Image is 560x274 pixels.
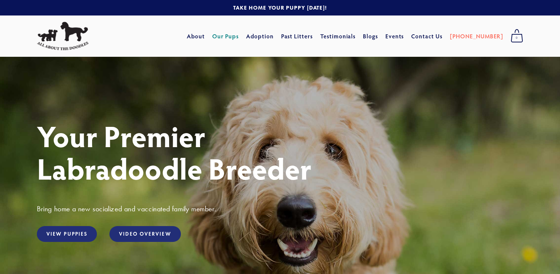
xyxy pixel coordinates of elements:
a: About [187,30,205,43]
a: Our Pups [212,30,239,43]
a: Blogs [363,30,378,43]
img: All About The Doodles [37,22,88,51]
a: Testimonials [320,30,356,43]
a: 0 items in cart [507,27,527,45]
a: Past Litters [281,32,313,40]
a: View Puppies [37,226,97,242]
h3: Bring home a new socialized and vaccinated family member. [37,204,523,214]
a: [PHONE_NUMBER] [450,30,503,43]
a: Contact Us [411,30,442,43]
a: Adoption [246,30,274,43]
span: 0 [511,33,523,43]
h1: Your Premier Labradoodle Breeder [37,119,523,184]
a: Video Overview [109,226,181,242]
a: Events [385,30,404,43]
